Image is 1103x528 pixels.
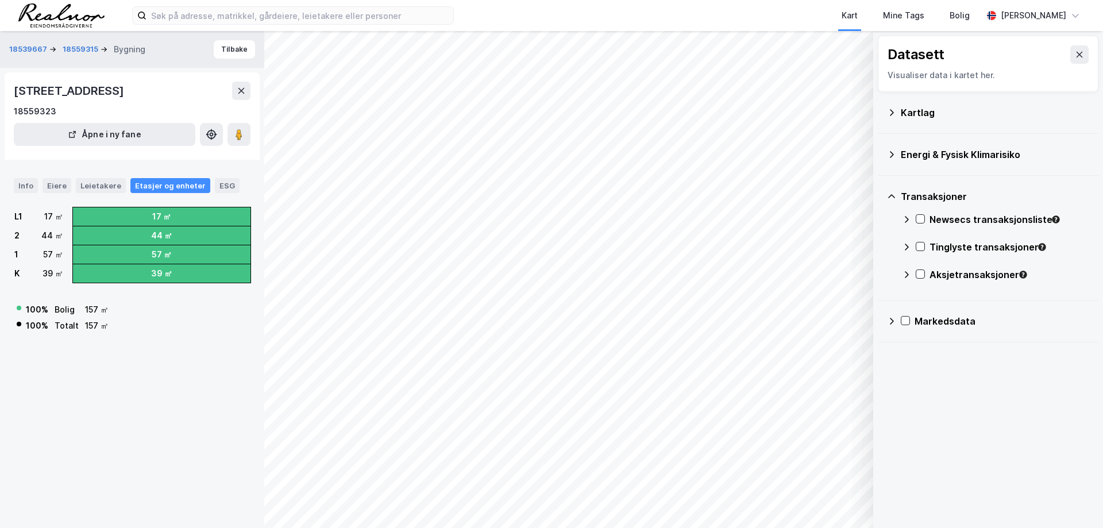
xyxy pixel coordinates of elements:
div: Leietakere [76,178,126,193]
div: 17 ㎡ [152,210,171,223]
div: Newsecs transaksjonsliste [930,213,1089,226]
div: Kartlag [901,106,1089,120]
div: L1 [14,210,22,223]
div: Mine Tags [883,9,924,22]
img: realnor-logo.934646d98de889bb5806.png [18,3,105,28]
div: Tooltip anchor [1051,214,1061,225]
div: 57 ㎡ [43,248,63,261]
div: Tooltip anchor [1037,242,1047,252]
input: Søk på adresse, matrikkel, gårdeiere, leietakere eller personer [146,7,453,24]
div: Markedsdata [915,314,1089,328]
div: Bygning [114,43,145,56]
iframe: Chat Widget [1046,473,1103,528]
div: Visualiser data i kartet her. [888,68,1089,82]
div: Bolig [55,303,79,317]
div: 39 ㎡ [43,267,63,280]
div: 18559323 [14,105,56,118]
div: ESG [215,178,240,193]
div: 100 % [26,319,48,333]
div: Energi & Fysisk Klimarisiko [901,148,1089,161]
div: Transaksjoner [901,190,1089,203]
div: Totalt [55,319,79,333]
div: Aksjetransaksjoner [930,268,1089,282]
div: 1 [14,248,18,261]
div: Info [14,178,38,193]
div: Bolig [950,9,970,22]
div: 100 % [26,303,48,317]
div: Kart [842,9,858,22]
div: Eiere [43,178,71,193]
div: K [14,267,20,280]
button: 18559315 [63,44,101,55]
button: Åpne i ny fane [14,123,195,146]
div: 157 ㎡ [85,319,109,333]
div: 39 ㎡ [151,267,172,280]
div: Etasjer og enheter [135,180,206,191]
button: Tilbake [214,40,255,59]
div: 44 ㎡ [151,229,172,242]
div: [PERSON_NAME] [1001,9,1066,22]
div: Kontrollprogram for chat [1046,473,1103,528]
div: 2 [14,229,20,242]
div: 17 ㎡ [44,210,63,223]
div: [STREET_ADDRESS] [14,82,126,100]
div: Tooltip anchor [1018,269,1028,280]
div: Datasett [888,45,944,64]
div: 157 ㎡ [85,303,109,317]
button: 18539667 [9,44,49,55]
div: 57 ㎡ [152,248,172,261]
div: Tinglyste transaksjoner [930,240,1089,254]
div: 44 ㎡ [41,229,63,242]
